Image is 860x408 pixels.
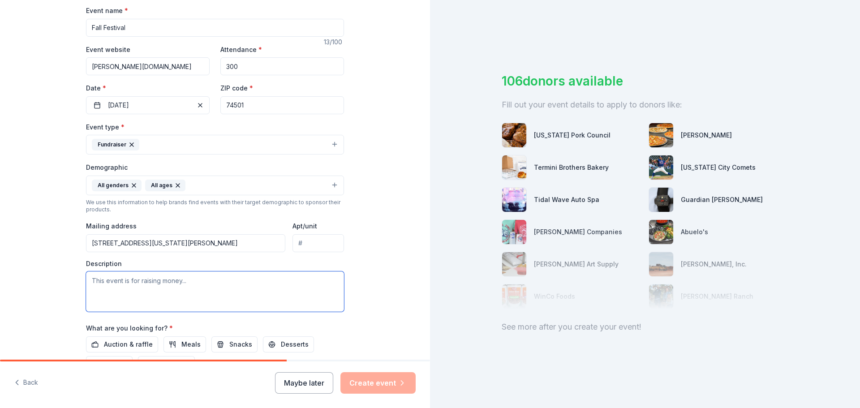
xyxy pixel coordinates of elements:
[86,259,122,268] label: Description
[502,188,526,212] img: photo for Tidal Wave Auto Spa
[145,180,185,191] div: All ages
[86,57,210,75] input: https://www...
[229,339,252,350] span: Snacks
[220,84,253,93] label: ZIP code
[86,336,158,352] button: Auction & raffle
[220,45,262,54] label: Attendance
[534,194,599,205] div: Tidal Wave Auto Spa
[104,359,127,369] span: Alcohol
[292,234,344,252] input: #
[502,123,526,147] img: photo for Oklahoma Pork Council
[292,222,317,231] label: Apt/unit
[86,199,344,213] div: We use this information to help brands find events with their target demographic to sponsor their...
[649,123,673,147] img: photo for Mazzio's
[92,180,142,191] div: All genders
[92,139,139,150] div: Fundraiser
[86,19,344,37] input: Spring Fundraiser
[156,359,189,369] span: Beverages
[86,6,128,15] label: Event name
[86,176,344,195] button: All gendersAll ages
[502,320,788,334] div: See more after you create your event!
[86,163,128,172] label: Demographic
[14,374,38,392] button: Back
[86,45,130,54] label: Event website
[211,336,258,352] button: Snacks
[220,57,344,75] input: 20
[649,188,673,212] img: photo for Guardian Angel Device
[324,37,344,47] div: 13 /100
[275,372,333,394] button: Maybe later
[181,339,201,350] span: Meals
[86,222,137,231] label: Mailing address
[86,84,210,93] label: Date
[104,339,153,350] span: Auction & raffle
[502,72,788,90] div: 106 donors available
[281,339,309,350] span: Desserts
[86,123,125,132] label: Event type
[502,98,788,112] div: Fill out your event details to apply to donors like:
[86,234,285,252] input: Enter a US address
[681,130,732,141] div: [PERSON_NAME]
[534,130,611,141] div: [US_STATE] Pork Council
[263,336,314,352] button: Desserts
[534,162,609,173] div: Termini Brothers Bakery
[86,356,133,372] button: Alcohol
[163,336,206,352] button: Meals
[220,96,344,114] input: 12345 (U.S. only)
[86,135,344,155] button: Fundraiser
[502,155,526,180] img: photo for Termini Brothers Bakery
[86,324,173,333] label: What are you looking for?
[649,155,673,180] img: photo for Oklahoma City Comets
[86,96,210,114] button: [DATE]
[138,356,195,372] button: Beverages
[681,162,756,173] div: [US_STATE] City Comets
[681,194,763,205] div: Guardian [PERSON_NAME]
